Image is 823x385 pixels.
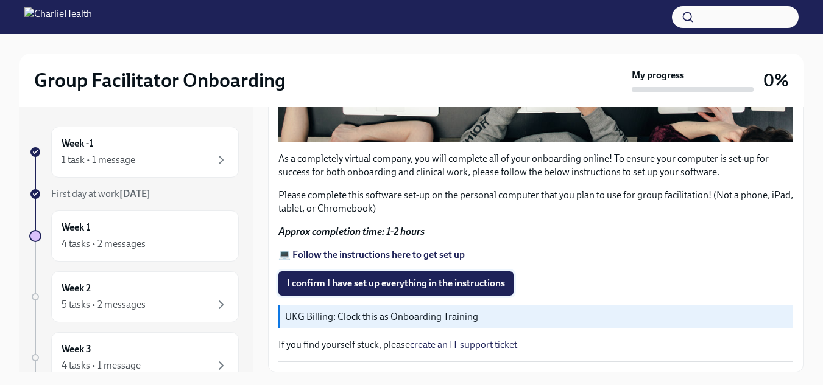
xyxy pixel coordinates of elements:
div: 5 tasks • 2 messages [62,298,146,311]
h3: 0% [763,69,789,91]
strong: My progress [632,69,684,82]
a: Week 34 tasks • 1 message [29,332,239,383]
span: First day at work [51,188,150,199]
div: 1 task • 1 message [62,153,135,167]
div: 4 tasks • 1 message [62,359,141,372]
p: Please complete this software set-up on the personal computer that you plan to use for group faci... [278,189,793,215]
p: UKG Billing: Clock this as Onboarding Training [285,310,788,324]
a: create an IT support ticket [410,339,517,350]
strong: Approx completion time: 1-2 hours [278,226,425,237]
h6: Week 2 [62,282,91,295]
a: 💻 Follow the instructions here to get set up [278,249,465,260]
strong: [DATE] [119,188,150,199]
a: Week 14 tasks • 2 messages [29,210,239,262]
span: I confirm I have set up everything in the instructions [287,277,505,290]
p: If you find yourself stuck, please [278,338,793,352]
h6: Week -1 [62,137,93,150]
button: I confirm I have set up everything in the instructions [278,271,514,296]
a: First day at work[DATE] [29,187,239,201]
div: 4 tasks • 2 messages [62,237,146,251]
h2: Group Facilitator Onboarding [34,68,286,92]
h6: Week 1 [62,221,90,234]
a: Week -11 task • 1 message [29,127,239,178]
a: Week 25 tasks • 2 messages [29,271,239,322]
p: As a completely virtual company, you will complete all of your onboarding online! To ensure your ... [278,152,793,179]
h6: Week 3 [62,342,91,356]
img: CharlieHealth [24,7,92,27]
